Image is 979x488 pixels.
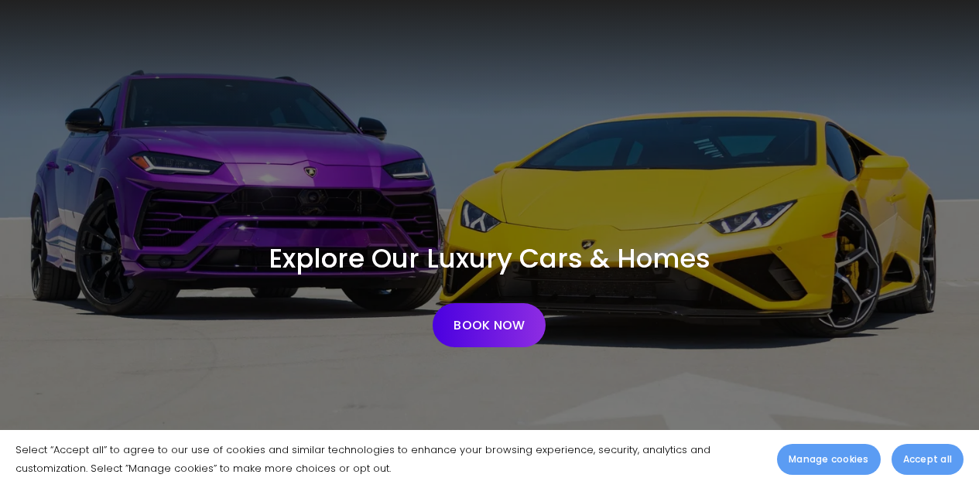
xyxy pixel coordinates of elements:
button: Accept all [892,444,964,475]
button: Manage cookies [777,444,880,475]
p: Select “Accept all” to agree to our use of cookies and similar technologies to enhance your brows... [15,441,762,477]
a: BOOK NOW [433,303,546,347]
span: Accept all [903,452,952,466]
span: Manage cookies [789,452,868,466]
span: Explore Our Luxury Cars & Homes [269,240,710,277]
